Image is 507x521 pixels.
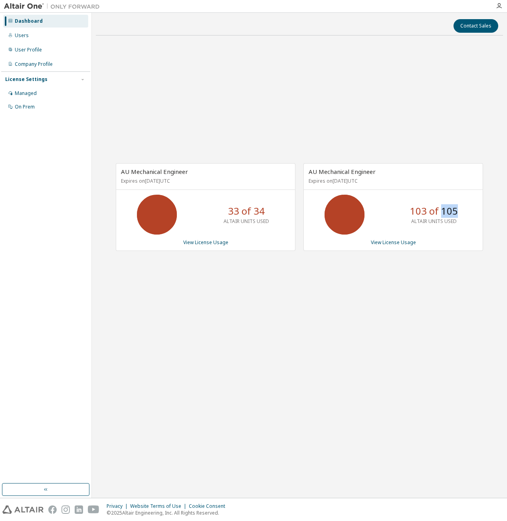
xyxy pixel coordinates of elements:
img: youtube.svg [88,505,99,514]
button: Contact Sales [454,19,498,33]
img: linkedin.svg [75,505,83,514]
div: Website Terms of Use [130,503,189,509]
p: Expires on [DATE] UTC [121,178,288,184]
div: Company Profile [15,61,53,67]
div: License Settings [5,76,48,83]
div: Managed [15,90,37,97]
img: facebook.svg [48,505,57,514]
a: View License Usage [371,239,416,246]
p: ALTAIR UNITS USED [411,218,457,225]
p: 33 of 34 [228,204,265,218]
img: Altair One [4,2,104,10]
p: ALTAIR UNITS USED [224,218,269,225]
div: Users [15,32,29,39]
span: AU Mechanical Engineer [121,168,188,176]
a: View License Usage [183,239,228,246]
div: User Profile [15,47,42,53]
div: Privacy [107,503,130,509]
p: © 2025 Altair Engineering, Inc. All Rights Reserved. [107,509,230,516]
div: Cookie Consent [189,503,230,509]
img: instagram.svg [61,505,70,514]
span: AU Mechanical Engineer [309,168,376,176]
div: On Prem [15,104,35,110]
div: Dashboard [15,18,43,24]
img: altair_logo.svg [2,505,44,514]
p: Expires on [DATE] UTC [309,178,476,184]
p: 103 of 105 [410,204,458,218]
